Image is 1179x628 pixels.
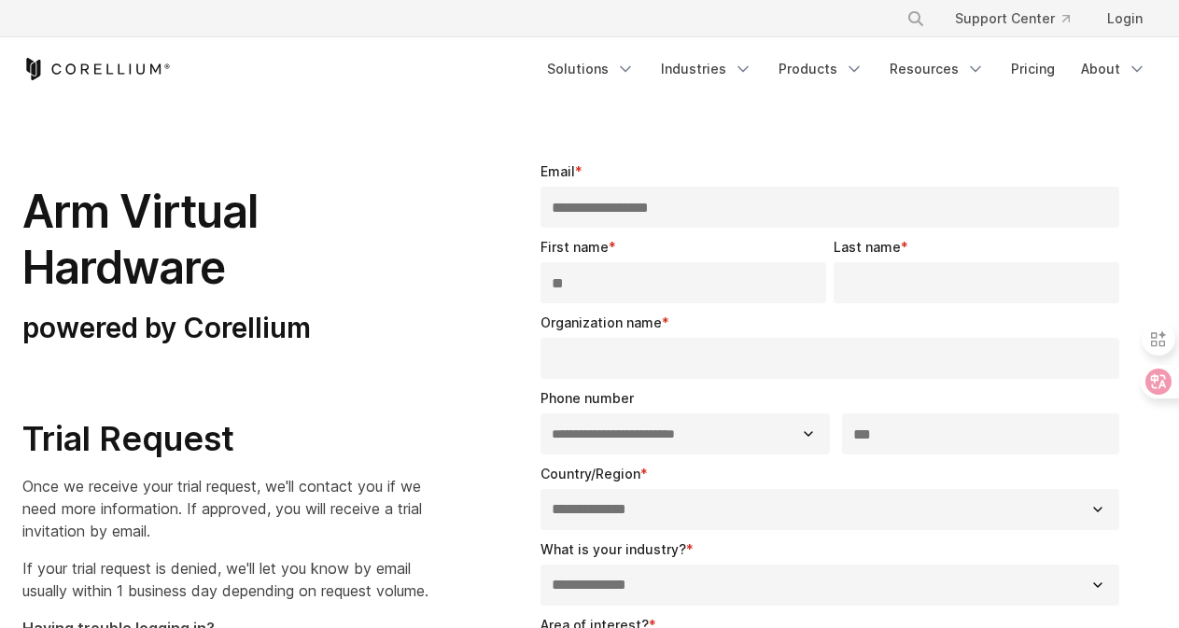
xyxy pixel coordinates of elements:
[536,52,646,86] a: Solutions
[540,239,609,255] span: First name
[540,390,634,406] span: Phone number
[650,52,764,86] a: Industries
[540,163,575,179] span: Email
[878,52,996,86] a: Resources
[1092,2,1158,35] a: Login
[22,559,428,600] span: If your trial request is denied, we'll let you know by email usually within 1 business day depend...
[22,311,428,346] h3: powered by Corellium
[899,2,933,35] button: Search
[536,52,1158,86] div: Navigation Menu
[1000,52,1066,86] a: Pricing
[22,184,428,296] h1: Arm Virtual Hardware
[540,541,686,557] span: What is your industry?
[940,2,1085,35] a: Support Center
[884,2,1158,35] div: Navigation Menu
[22,58,171,80] a: Corellium Home
[22,477,422,540] span: Once we receive your trial request, we'll contact you if we need more information. If approved, y...
[1070,52,1158,86] a: About
[834,239,901,255] span: Last name
[540,314,662,330] span: Organization name
[767,52,875,86] a: Products
[540,466,640,481] span: Country/Region
[22,418,428,460] h2: Trial Request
